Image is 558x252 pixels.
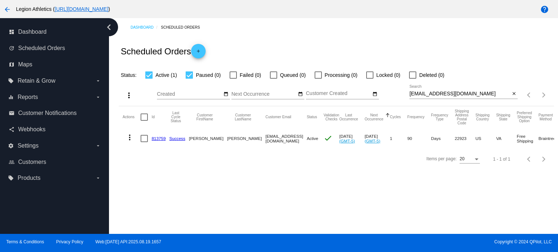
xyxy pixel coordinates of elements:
button: Change sorting for PreferredShippingOption [517,111,532,123]
mat-icon: date_range [298,91,303,97]
a: Terms & Conditions [6,239,44,244]
a: 813759 [151,136,166,141]
a: Dashboard [130,22,161,33]
button: Change sorting for Cycles [390,115,401,119]
mat-cell: 22923 [455,128,476,149]
button: Change sorting for ShippingState [496,113,510,121]
mat-icon: close [511,91,517,97]
span: Copyright © 2024 QPilot, LLC [285,239,552,244]
i: local_offer [8,175,14,181]
span: Failed (0) [240,71,261,79]
span: Customer Notifications [18,110,77,116]
mat-icon: date_range [372,91,377,97]
i: settings [8,143,14,149]
button: Next page [537,152,551,166]
mat-cell: Free Shipping [517,128,539,149]
mat-header-cell: Validation Checks [324,106,339,128]
span: Retain & Grow [17,78,55,84]
a: Web:[DATE] API:2025.08.19.1657 [96,239,161,244]
span: Products [17,175,40,181]
a: (GMT-5) [365,139,380,143]
button: Change sorting for PaymentMethod.Type [538,113,553,121]
span: Customers [18,159,46,165]
button: Change sorting for LastProcessingCycleId [169,111,182,123]
button: Change sorting for LastOccurrenceUtc [339,113,358,121]
span: Active (1) [155,71,177,79]
mat-cell: [DATE] [339,128,365,149]
input: Search [409,91,510,97]
div: 1 - 1 of 1 [493,157,510,162]
i: local_offer [8,78,14,84]
span: Maps [18,61,32,68]
span: Reports [17,94,38,100]
i: equalizer [8,94,14,100]
span: Dashboard [18,29,46,35]
i: chevron_left [103,21,115,33]
button: Change sorting for Status [307,115,317,119]
span: Processing (0) [325,71,357,79]
i: arrow_drop_down [95,143,101,149]
span: Legion Athletics ( ) [16,6,110,12]
i: email [9,110,15,116]
span: Active [307,136,318,141]
i: arrow_drop_down [95,78,101,84]
i: map [9,62,15,67]
mat-icon: arrow_back [3,5,12,14]
mat-header-cell: Actions [122,106,141,128]
i: people_outline [9,159,15,165]
mat-cell: US [476,128,496,149]
mat-icon: date_range [223,91,229,97]
button: Clear [510,90,518,98]
i: arrow_drop_down [95,175,101,181]
span: Status: [121,72,137,78]
button: Change sorting for CustomerLastName [227,113,259,121]
input: Created [157,91,222,97]
button: Change sorting for ShippingCountry [476,113,490,121]
span: Deleted (0) [419,71,444,79]
div: Items per page: [426,156,457,161]
i: dashboard [9,29,15,35]
mat-icon: add [194,49,203,57]
a: update Scheduled Orders [9,42,101,54]
span: Queued (0) [280,71,306,79]
a: Success [169,136,185,141]
button: Previous page [522,152,537,166]
button: Change sorting for CustomerFirstName [189,113,221,121]
mat-icon: help [540,5,549,14]
h2: Scheduled Orders [121,44,205,58]
span: Locked (0) [376,71,400,79]
mat-cell: [PERSON_NAME] [227,128,265,149]
i: update [9,45,15,51]
button: Next page [537,88,551,102]
a: email Customer Notifications [9,107,101,119]
mat-cell: VA [496,128,517,149]
button: Change sorting for Id [151,115,154,119]
a: people_outline Customers [9,156,101,168]
mat-cell: 1 [390,128,407,149]
a: [URL][DOMAIN_NAME] [55,6,109,12]
i: arrow_drop_down [95,94,101,100]
input: Next Occurrence [231,91,297,97]
a: Privacy Policy [56,239,84,244]
mat-icon: more_vert [125,133,134,142]
button: Previous page [522,88,537,102]
button: Change sorting for CustomerEmail [266,115,291,119]
mat-cell: [DATE] [365,128,390,149]
a: map Maps [9,59,101,70]
mat-cell: Days [431,128,455,149]
span: Scheduled Orders [18,45,65,51]
a: (GMT-5) [339,139,355,143]
a: share Webhooks [9,124,101,135]
a: Scheduled Orders [161,22,206,33]
span: 20 [460,156,464,161]
span: Paused (0) [196,71,221,79]
button: Change sorting for ShippingPostcode [455,109,469,125]
mat-icon: more_vert [125,91,133,100]
button: Change sorting for NextOccurrenceUtc [365,113,384,121]
mat-cell: [PERSON_NAME] [189,128,227,149]
a: dashboard Dashboard [9,26,101,38]
span: Settings [17,142,39,149]
button: Change sorting for FrequencyType [431,113,448,121]
span: Webhooks [18,126,45,133]
i: share [9,127,15,132]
